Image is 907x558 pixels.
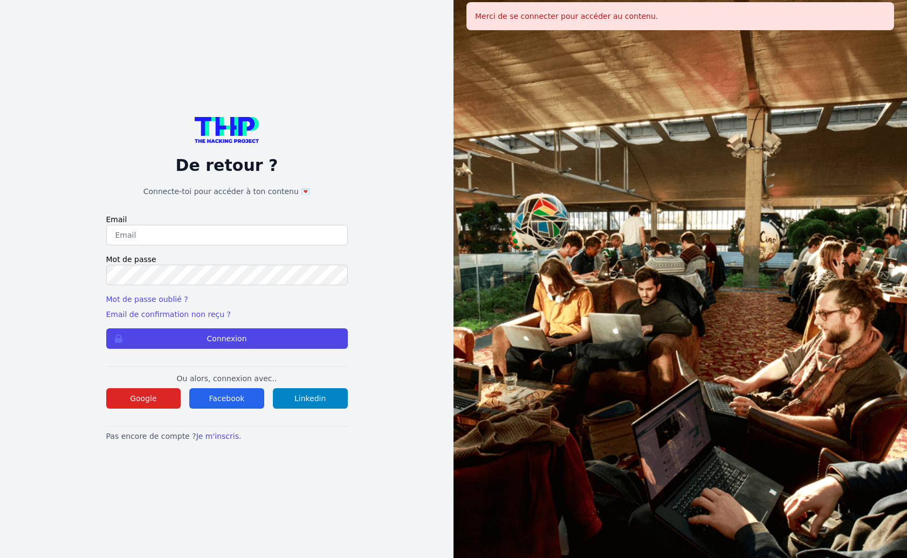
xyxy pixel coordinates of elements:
button: Google [106,388,181,409]
p: Ou alors, connexion avec.. [106,373,348,384]
div: Merci de se connecter pour accéder au contenu. [466,2,894,30]
input: Email [106,225,348,245]
button: Linkedin [273,388,348,409]
h1: Connecte-toi pour accéder à ton contenu 💌 [106,186,348,197]
a: Je m'inscris. [196,432,242,440]
label: Mot de passe [106,254,348,265]
img: logo [195,117,259,143]
a: Email de confirmation non reçu ? [106,310,231,319]
a: Mot de passe oublié ? [106,295,188,304]
button: Connexion [106,328,348,349]
label: Email [106,214,348,225]
p: Pas encore de compte ? [106,431,348,442]
button: Facebook [189,388,264,409]
p: De retour ? [106,156,348,175]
